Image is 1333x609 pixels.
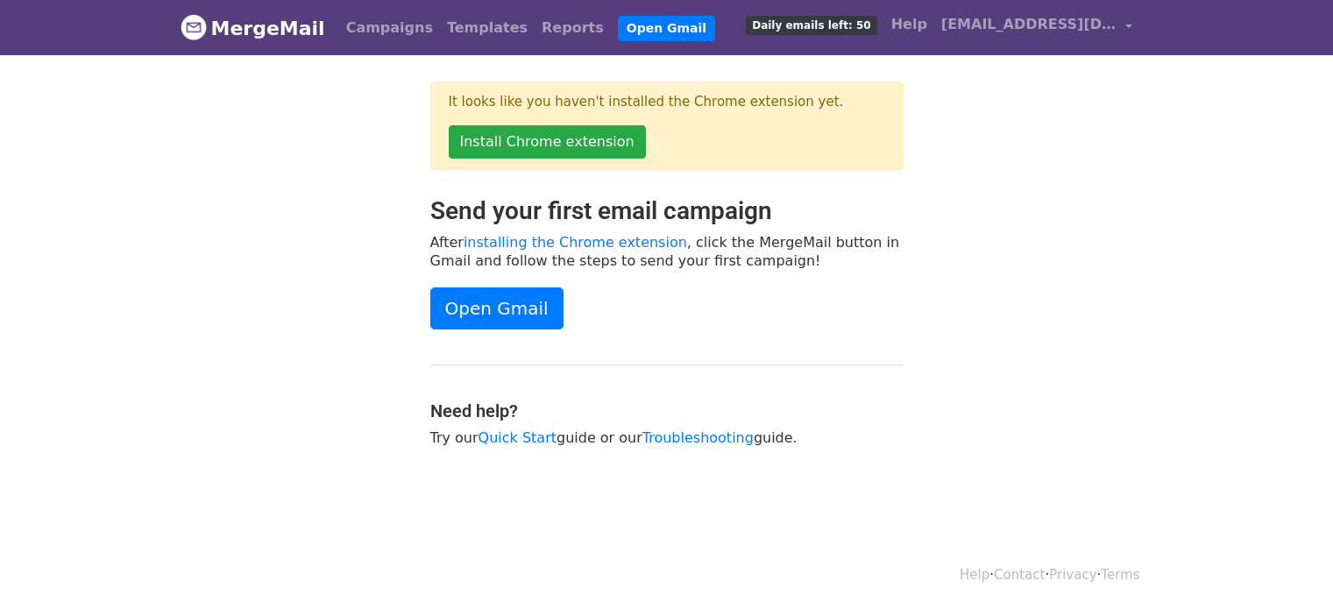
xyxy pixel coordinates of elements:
[339,11,440,46] a: Campaigns
[430,233,904,270] p: After , click the MergeMail button in Gmail and follow the steps to send your first campaign!
[430,400,904,421] h4: Need help?
[430,196,904,226] h2: Send your first email campaign
[746,16,876,35] span: Daily emails left: 50
[884,7,934,42] a: Help
[449,93,885,111] p: It looks like you haven't installed the Chrome extension yet.
[479,429,557,446] a: Quick Start
[642,429,754,446] a: Troubleshooting
[449,125,646,159] a: Install Chrome extension
[934,7,1139,48] a: [EMAIL_ADDRESS][DOMAIN_NAME]
[1101,567,1139,583] a: Terms
[1049,567,1096,583] a: Privacy
[181,14,207,40] img: MergeMail logo
[430,428,904,447] p: Try our guide or our guide.
[464,234,687,251] a: installing the Chrome extension
[994,567,1045,583] a: Contact
[440,11,535,46] a: Templates
[181,10,325,46] a: MergeMail
[739,7,883,42] a: Daily emails left: 50
[941,14,1117,35] span: [EMAIL_ADDRESS][DOMAIN_NAME]
[618,16,715,41] a: Open Gmail
[960,567,989,583] a: Help
[535,11,611,46] a: Reports
[430,287,564,329] a: Open Gmail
